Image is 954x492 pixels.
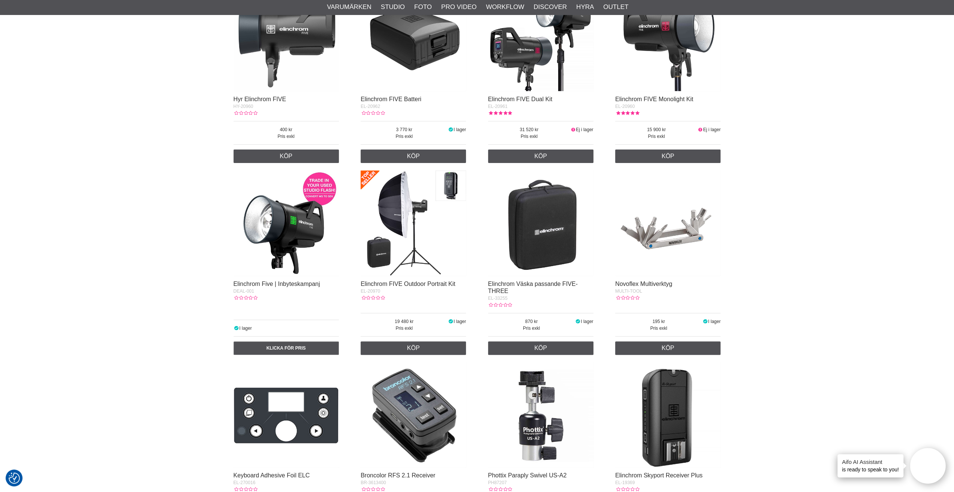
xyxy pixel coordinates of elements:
[488,341,593,355] a: Köp
[361,150,466,163] a: Köp
[488,126,571,133] span: 31 520
[361,96,421,102] a: Elinchrom FIVE Batteri
[615,325,702,332] span: Pris exkl
[488,170,593,276] img: Elinchrom Väska passande FIVE-THREE
[615,289,642,294] span: MULTI-TOOL
[703,127,721,132] span: Ej i lager
[381,2,405,12] a: Studio
[234,341,339,355] a: Klicka för pris
[488,104,508,109] span: EL-20961
[234,170,339,276] img: Elinchrom Five | Inbyteskampanj
[488,325,575,332] span: Pris exkl
[533,2,567,12] a: Discover
[448,319,454,324] i: I lager
[488,480,507,485] span: PH87207
[581,319,593,324] span: I lager
[698,127,703,132] i: Ej i lager
[488,281,578,294] a: Elinchrom Väska passande FIVE-THREE
[615,295,639,301] div: Kundbetyg: 0
[234,104,253,109] span: HY-20960
[488,302,512,308] div: Kundbetyg: 0
[234,96,286,102] a: Hyr Elinchrom FIVE
[702,319,708,324] i: I lager
[488,110,512,117] div: Kundbetyg: 5.00
[361,110,385,117] div: Kundbetyg: 0
[575,319,581,324] i: I lager
[615,170,720,276] img: Novoflex Multiverktyg
[361,472,435,479] a: Broncolor RFS 2.1 Receiver
[234,126,339,133] span: 400
[488,296,508,301] span: EL-33255
[361,362,466,468] img: Broncolor RFS 2.1 Receiver
[361,104,380,109] span: EL-20962
[414,2,432,12] a: Foto
[615,318,702,325] span: 195
[361,318,448,325] span: 19 480
[454,127,466,132] span: I lager
[448,127,454,132] i: I lager
[361,289,380,294] span: EL-20970
[615,480,635,485] span: EL-19369
[234,362,339,468] img: Keyboard Adhesive Foil ELC
[615,281,672,287] a: Novoflex Multiverktyg
[234,289,254,294] span: DEAL-001
[234,281,320,287] a: Elinchrom Five | Inbyteskampanj
[361,281,455,287] a: Elinchrom FIVE Outdoor Portrait Kit
[570,127,576,132] i: Ej i lager
[441,2,476,12] a: Pro Video
[615,126,698,133] span: 15 900
[9,471,20,485] button: Samtyckesinställningar
[361,480,386,485] span: BR-3613400
[234,480,256,485] span: EL-270016
[234,472,310,479] a: Keyboard Adhesive Foil ELC
[327,2,371,12] a: Varumärken
[234,295,258,301] div: Kundbetyg: 0
[361,295,385,301] div: Kundbetyg: 0
[234,110,258,117] div: Kundbetyg: 0
[361,325,448,332] span: Pris exkl
[615,341,720,355] a: Köp
[234,150,339,163] a: Köp
[486,2,524,12] a: Workflow
[488,96,553,102] a: Elinchrom FIVE Dual Kit
[488,472,567,479] a: Phottix Paraply Swivel US-A2
[615,104,635,109] span: EL-20960
[837,454,903,477] div: is ready to speak to you!
[615,150,720,163] a: Köp
[576,2,594,12] a: Hyra
[615,133,698,140] span: Pris exkl
[615,362,720,468] img: Elinchrom Skyport Receiver Plus
[576,127,593,132] span: Ej i lager
[488,362,593,468] img: Phottix Paraply Swivel US-A2
[234,326,240,331] i: I lager
[842,458,899,466] h4: Aifo AI Assistant
[615,110,639,117] div: Kundbetyg: 5.00
[615,96,693,102] a: Elinchrom FIVE Monolight Kit
[234,133,339,140] span: Pris exkl
[615,472,702,479] a: Elinchrom Skyport Receiver Plus
[454,319,466,324] span: I lager
[239,326,252,331] span: I lager
[488,318,575,325] span: 870
[361,126,448,133] span: 3 770
[603,2,628,12] a: Outlet
[708,319,720,324] span: I lager
[361,341,466,355] a: Köp
[488,150,593,163] a: Köp
[9,473,20,484] img: Revisit consent button
[488,133,571,140] span: Pris exkl
[361,170,466,276] img: Elinchrom FIVE Outdoor Portrait Kit
[361,133,448,140] span: Pris exkl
